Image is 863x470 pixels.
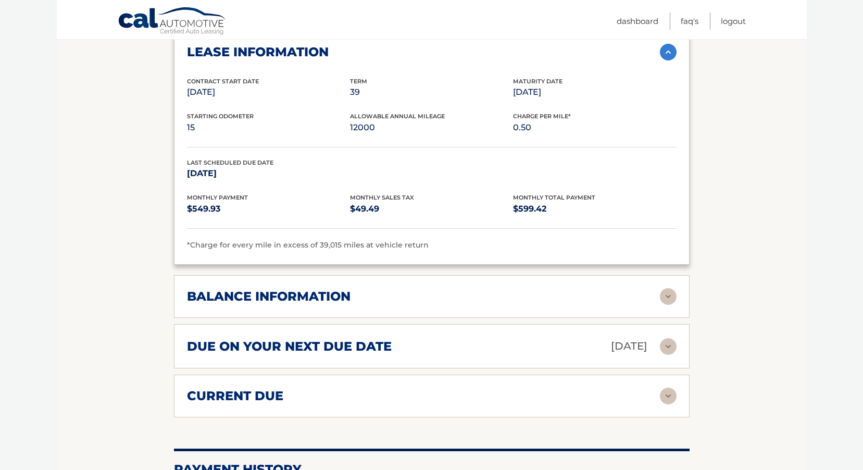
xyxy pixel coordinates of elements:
[681,13,698,30] a: FAQ's
[350,194,414,201] span: Monthly Sales Tax
[513,202,676,216] p: $599.42
[513,120,676,135] p: 0.50
[187,120,350,135] p: 15
[187,85,350,100] p: [DATE]
[350,85,513,100] p: 39
[513,78,562,85] span: Maturity Date
[187,166,350,181] p: [DATE]
[513,113,571,120] span: Charge Per Mile*
[187,240,429,250] span: *Charge for every mile in excess of 39,015 miles at vehicle return
[611,337,647,355] p: [DATE]
[187,388,283,404] h2: current due
[350,202,513,216] p: $49.49
[187,339,392,354] h2: due on your next due date
[187,202,350,216] p: $549.93
[660,338,677,355] img: accordion-rest.svg
[187,113,254,120] span: Starting Odometer
[187,44,329,60] h2: lease information
[350,78,367,85] span: Term
[513,85,676,100] p: [DATE]
[187,159,273,166] span: Last Scheduled Due Date
[350,113,445,120] span: Allowable Annual Mileage
[660,388,677,404] img: accordion-rest.svg
[660,288,677,305] img: accordion-rest.svg
[721,13,746,30] a: Logout
[617,13,658,30] a: Dashboard
[660,44,677,60] img: accordion-active.svg
[118,7,227,37] a: Cal Automotive
[187,194,248,201] span: Monthly Payment
[350,120,513,135] p: 12000
[187,289,351,304] h2: balance information
[187,78,259,85] span: Contract Start Date
[513,194,595,201] span: Monthly Total Payment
